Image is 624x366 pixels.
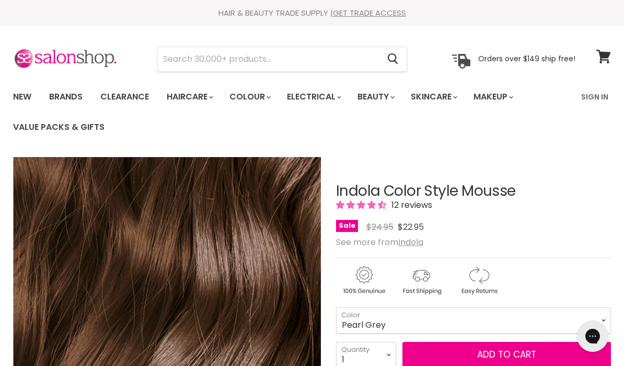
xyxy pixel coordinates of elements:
[466,86,519,108] a: Makeup
[350,86,401,108] a: Beauty
[159,86,219,108] a: Haircare
[93,86,157,108] a: Clearance
[379,47,407,71] button: Search
[333,7,406,18] a: GET TRADE ACCESS
[158,47,379,71] input: Search
[451,264,506,296] img: returns.gif
[5,116,112,138] a: Value Packs & Gifts
[336,264,391,296] img: genuine.gif
[398,221,424,233] span: $22.95
[398,236,423,248] a: Indola
[388,199,432,211] span: 12 reviews
[572,317,614,356] iframe: Gorgias live chat messenger
[41,86,90,108] a: Brands
[222,86,277,108] a: Colour
[394,264,449,296] img: shipping.gif
[336,183,611,199] h1: Indola Color Style Mousse
[5,82,575,142] ul: Main menu
[157,47,407,72] form: Product
[403,86,464,108] a: Skincare
[477,348,536,361] span: Add to cart
[336,236,423,248] span: See more from
[279,86,348,108] a: Electrical
[478,54,575,63] p: Orders over $149 ship free!
[5,86,39,108] a: New
[336,199,388,211] span: 4.33 stars
[366,221,394,233] span: $24.95
[575,86,615,108] a: Sign In
[336,220,358,232] span: Sale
